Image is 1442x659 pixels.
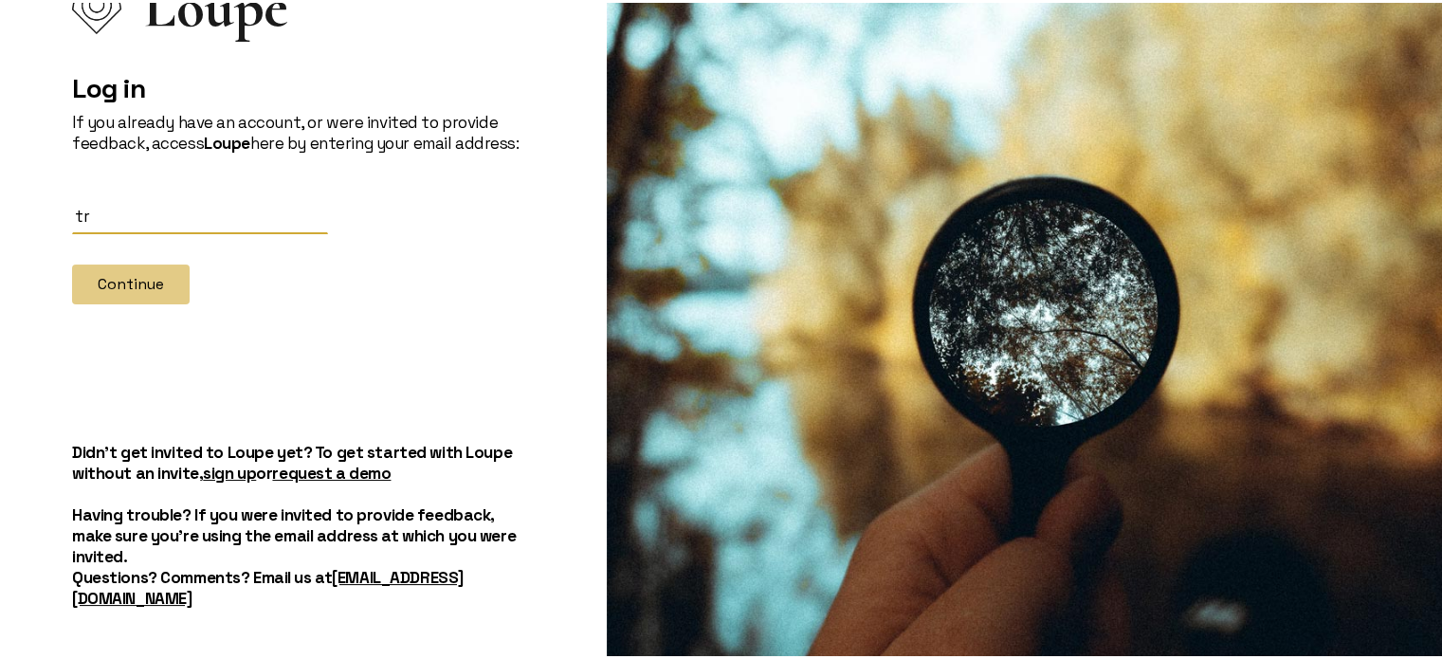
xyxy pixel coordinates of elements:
p: If you already have an account, or were invited to provide feedback, access here by entering your... [72,109,535,151]
a: [EMAIL_ADDRESS][DOMAIN_NAME] [72,564,464,606]
h5: Didn't get invited to Loupe yet? To get started with Loupe without an invite, or Having trouble? ... [72,439,535,606]
a: sign up [203,460,256,481]
button: Continue [72,262,190,302]
h2: Log in [72,69,535,101]
input: Email Address [72,196,328,231]
strong: Loupe [204,130,250,151]
a: request a demo [272,460,391,481]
